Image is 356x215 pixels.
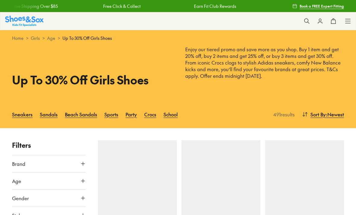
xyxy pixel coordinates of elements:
p: Filters [12,140,86,150]
a: Home [12,35,24,41]
button: Age [12,172,86,189]
p: 491 results [271,111,295,118]
a: Book a FREE Expert Fitting [292,1,344,11]
a: Earn Fit Club Rewards [193,3,236,9]
span: Book a FREE Expert Fitting [300,3,344,9]
p: Enjoy our tiered promo and save more as you shop. Buy 1 item and get 20% off, buy 2 items and get... [185,46,344,86]
button: Brand [12,155,86,172]
button: Sort By:Newest [302,108,344,121]
a: Sports [104,108,118,121]
a: Sneakers [12,108,33,121]
span: Sort By [310,111,326,118]
a: Shoes & Sox [5,16,44,26]
button: Gender [12,190,86,207]
a: Beach Sandals [65,108,97,121]
a: Age [47,35,55,41]
a: Girls [31,35,40,41]
div: > > > [12,35,344,41]
a: Free Click & Collect [103,3,140,9]
img: SNS_Logo_Responsive.svg [5,16,44,26]
span: Up To 30% Off Girls Shoes [62,35,112,41]
span: Gender [12,194,29,202]
a: Free Shipping Over $85 [11,3,57,9]
a: School [164,108,178,121]
a: Sandals [40,108,58,121]
a: Crocs [144,108,156,121]
span: Age [12,177,21,185]
h1: Up To 30% Off Girls Shoes [12,71,171,88]
span: Brand [12,160,25,167]
a: Party [126,108,137,121]
span: : Newest [326,111,344,118]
